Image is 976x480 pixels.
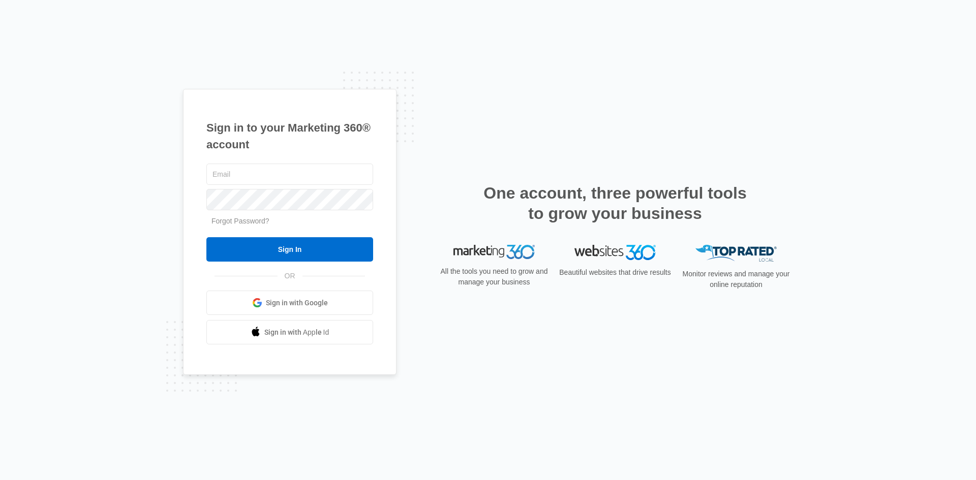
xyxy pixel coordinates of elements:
[679,269,793,290] p: Monitor reviews and manage your online reputation
[206,237,373,262] input: Sign In
[206,291,373,315] a: Sign in with Google
[278,271,302,281] span: OR
[266,298,328,308] span: Sign in with Google
[558,267,672,278] p: Beautiful websites that drive results
[574,245,656,260] img: Websites 360
[437,266,551,287] p: All the tools you need to grow and manage your business
[695,245,777,262] img: Top Rated Local
[206,320,373,344] a: Sign in with Apple Id
[211,217,269,225] a: Forgot Password?
[453,245,535,259] img: Marketing 360
[264,327,329,338] span: Sign in with Apple Id
[480,183,750,223] h2: One account, three powerful tools to grow your business
[206,119,373,153] h1: Sign in to your Marketing 360® account
[206,164,373,185] input: Email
